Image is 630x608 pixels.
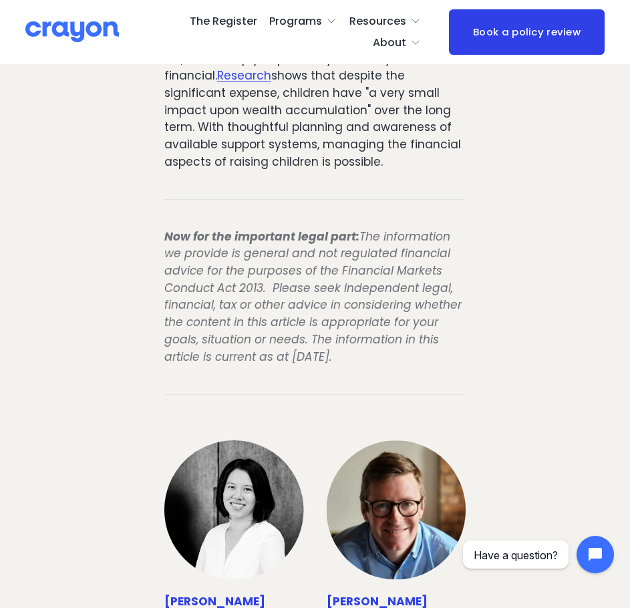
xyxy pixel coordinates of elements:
em: The information we provide is general and not regulated financial advice for the purposes of the ... [164,229,465,365]
em: Now for the important legal part: [164,229,359,245]
span: Programs [269,12,322,31]
a: The Register [190,11,257,32]
span: Resources [349,12,406,31]
p: This article was not intended to scare or put you off, but to help you position your family for l... [164,33,466,171]
a: Book a policy review [449,9,605,55]
img: Crayon [25,20,119,43]
a: folder dropdown [269,11,337,32]
span: About [373,33,406,53]
a: folder dropdown [349,11,421,32]
a: Research [217,67,271,84]
a: folder dropdown [373,32,421,53]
